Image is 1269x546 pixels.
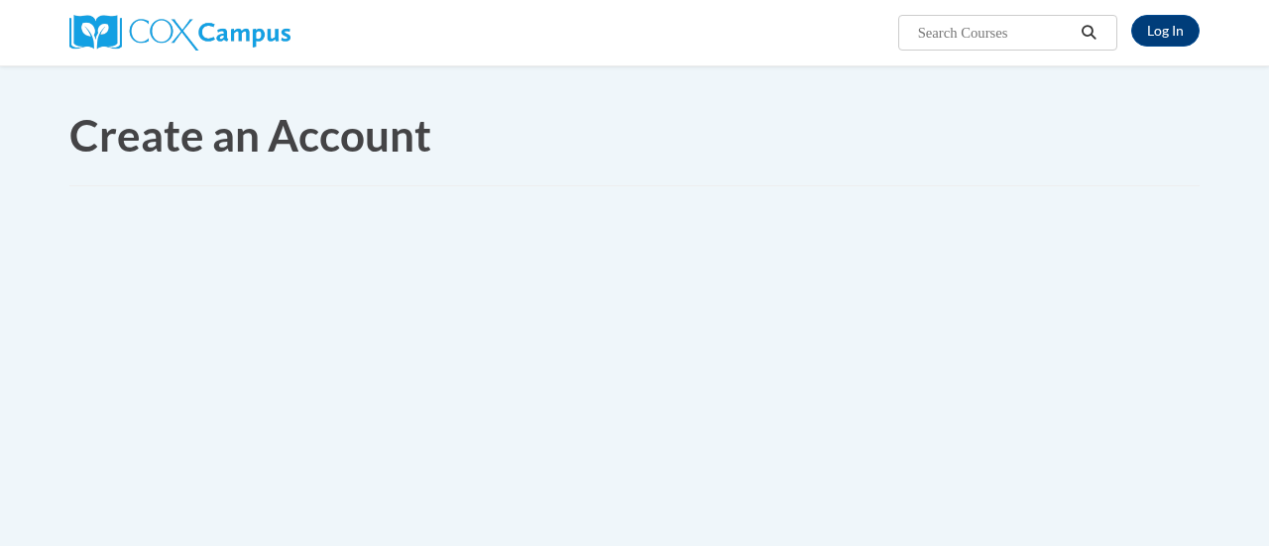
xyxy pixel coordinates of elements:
[69,15,290,51] img: Cox Campus
[1081,26,1098,41] i: 
[69,109,431,161] span: Create an Account
[69,23,290,40] a: Cox Campus
[1131,15,1200,47] a: Log In
[916,21,1075,45] input: Search Courses
[1075,21,1104,45] button: Search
